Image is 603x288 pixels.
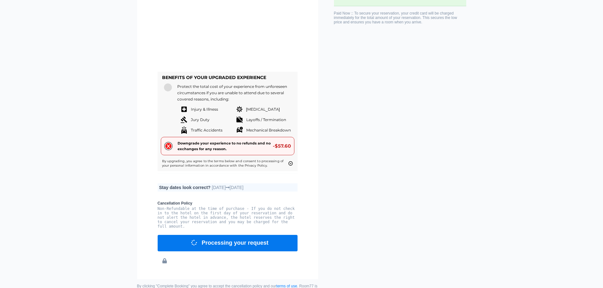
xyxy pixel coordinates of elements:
b: Cancellation Policy [158,201,298,205]
span: [DATE] [DATE] [212,185,243,190]
span: Paid Now :: To secure your reservation, your credit card will be charged immediately for the tota... [334,11,457,24]
button: Processing your request [158,235,298,251]
pre: Non-Refundable at the time of purchase - If you do not check in to the hotel on the first day of ... [158,206,298,229]
b: Stay dates look correct? [159,185,211,190]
